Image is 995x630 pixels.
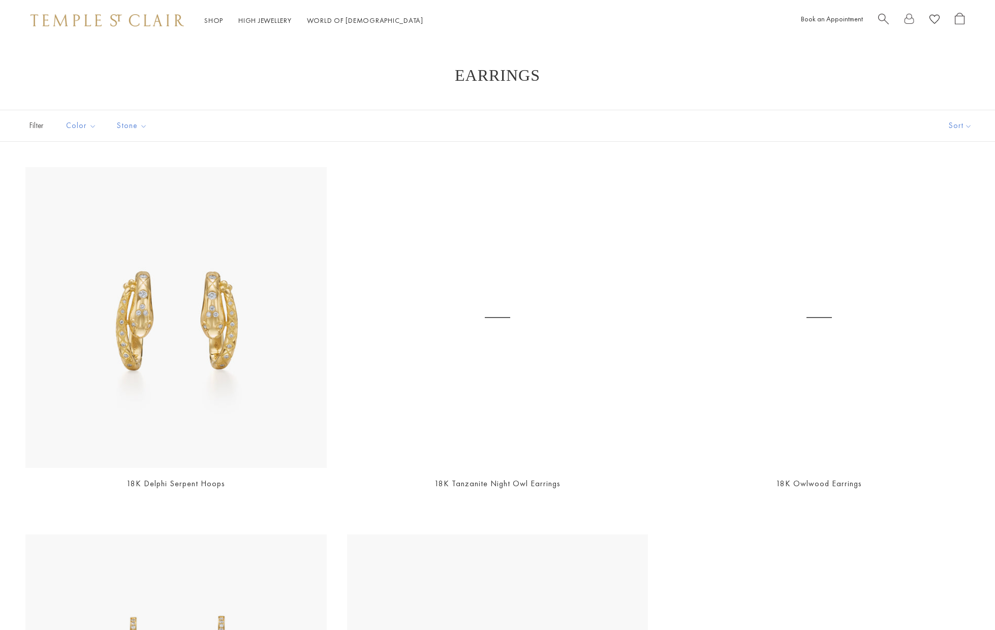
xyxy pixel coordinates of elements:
[112,119,155,132] span: Stone
[25,167,327,468] img: 18K Delphi Serpent Hoops
[776,478,862,489] a: 18K Owlwood Earrings
[955,13,965,28] a: Open Shopping Bag
[434,478,561,489] a: 18K Tanzanite Night Owl Earrings
[58,114,104,137] button: Color
[204,14,423,27] nav: Main navigation
[109,114,155,137] button: Stone
[926,110,995,141] button: Show sort by
[307,16,423,25] a: World of [DEMOGRAPHIC_DATA]World of [DEMOGRAPHIC_DATA]
[944,582,985,620] iframe: Gorgias live chat messenger
[61,119,104,132] span: Color
[41,66,954,84] h1: Earrings
[238,16,292,25] a: High JewelleryHigh Jewellery
[25,167,327,468] a: 18K Delphi Serpent Hoops18K Delphi Serpent Hoops
[204,16,223,25] a: ShopShop
[929,13,940,28] a: View Wishlist
[801,14,863,23] a: Book an Appointment
[878,13,889,28] a: Search
[668,167,970,468] a: E31811-OWLWOOD18K Owlwood Earrings
[127,478,225,489] a: 18K Delphi Serpent Hoops
[30,14,184,26] img: Temple St. Clair
[347,167,648,468] a: E36887-OWLTZTGE36887-OWLTZTG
